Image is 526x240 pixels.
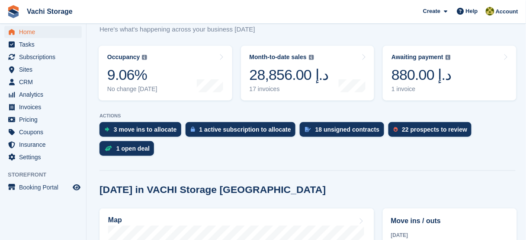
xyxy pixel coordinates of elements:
img: deal-1b604bf984904fb50ccaf53a9ad4b4a5d6e5aea283cecdc64d6e3604feb123c2.svg [105,145,112,152]
img: icon-info-grey-7440780725fd019a000dd9b08b2336e03edf1995a4989e88bcd33f0948082b44.svg [446,55,451,60]
a: menu [4,63,82,76]
span: Storefront [8,171,86,179]
h2: Map [108,216,122,224]
div: Month-to-date sales [250,54,307,61]
img: stora-icon-8386f47178a22dfd0bd8f6a31ec36ba5ce8667c1dd55bd0f319d3a0aa187defe.svg [7,5,20,18]
img: Accounting [486,7,494,16]
a: menu [4,88,82,101]
div: 18 unsigned contracts [315,126,380,133]
div: Occupancy [107,54,140,61]
div: 1 active subscription to allocate [199,126,291,133]
h2: Move ins / outs [391,216,509,226]
p: Here's what's happening across your business [DATE] [99,25,255,35]
img: contract_signature_icon-13c848040528278c33f63329250d36e43548de30e8caae1d1a13099fd9432cc5.svg [305,127,311,132]
a: menu [4,181,82,193]
a: menu [4,114,82,126]
span: Insurance [19,139,71,151]
img: icon-info-grey-7440780725fd019a000dd9b08b2336e03edf1995a4989e88bcd33f0948082b44.svg [142,55,147,60]
div: 880.00 د.إ [391,66,451,84]
a: menu [4,139,82,151]
a: Month-to-date sales 28,856.00 د.إ 17 invoices [241,46,375,101]
div: 1 open deal [116,145,150,152]
p: ACTIONS [99,113,516,119]
span: Tasks [19,38,71,51]
a: menu [4,126,82,138]
div: 1 invoice [391,85,451,93]
a: menu [4,51,82,63]
span: Account [496,7,518,16]
span: Pricing [19,114,71,126]
a: Preview store [71,182,82,193]
a: menu [4,151,82,163]
img: active_subscription_to_allocate_icon-d502201f5373d7db506a760aba3b589e785aa758c864c3986d89f69b8ff3... [191,126,195,132]
span: Booking Portal [19,181,71,193]
div: [DATE] [391,231,509,239]
a: Occupancy 9.06% No change [DATE] [99,46,232,101]
a: 22 prospects to review [388,122,476,141]
div: 3 move ins to allocate [114,126,177,133]
span: Settings [19,151,71,163]
a: menu [4,101,82,113]
a: menu [4,38,82,51]
a: menu [4,76,82,88]
span: Invoices [19,101,71,113]
span: Coupons [19,126,71,138]
a: 1 active subscription to allocate [186,122,300,141]
a: 3 move ins to allocate [99,122,186,141]
img: icon-info-grey-7440780725fd019a000dd9b08b2336e03edf1995a4989e88bcd33f0948082b44.svg [309,55,314,60]
div: 9.06% [107,66,157,84]
a: 18 unsigned contracts [300,122,388,141]
a: 1 open deal [99,141,158,160]
span: Create [423,7,440,16]
img: move_ins_to_allocate_icon-fdf77a2bb77ea45bf5b3d319d69a93e2d87916cf1d5bf7949dd705db3b84f3ca.svg [105,127,109,132]
a: Vachi Storage [23,4,76,19]
span: Help [466,7,478,16]
div: 22 prospects to review [402,126,468,133]
h2: [DATE] in VACHI Storage [GEOGRAPHIC_DATA] [99,184,326,196]
span: Subscriptions [19,51,71,63]
img: prospect-51fa495bee0391a8d652442698ab0144808aea92771e9ea1ae160a38d050c398.svg [394,127,398,132]
a: Awaiting payment 880.00 د.إ 1 invoice [383,46,516,101]
a: menu [4,26,82,38]
span: Home [19,26,71,38]
span: CRM [19,76,71,88]
span: Analytics [19,88,71,101]
div: 17 invoices [250,85,329,93]
span: Sites [19,63,71,76]
div: No change [DATE] [107,85,157,93]
div: 28,856.00 د.إ [250,66,329,84]
div: Awaiting payment [391,54,443,61]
